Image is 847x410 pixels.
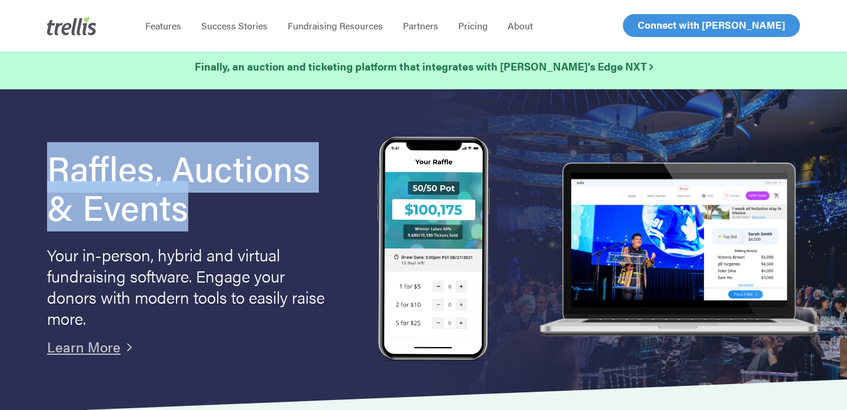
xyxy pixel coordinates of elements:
a: About [498,20,543,32]
img: Trellis [47,16,96,35]
span: About [508,19,533,32]
a: Finally, an auction and ticketing platform that integrates with [PERSON_NAME]’s Edge NXT [195,58,653,75]
a: Learn More [47,337,121,357]
strong: Finally, an auction and ticketing platform that integrates with [PERSON_NAME]’s Edge NXT [195,59,653,73]
p: Your in-person, hybrid and virtual fundraising software. Engage your donors with modern tools to ... [47,244,329,328]
span: Pricing [458,19,488,32]
span: Connect with [PERSON_NAME] [638,18,785,32]
img: rafflelaptop_mac_optim.png [533,163,823,338]
img: Trellis Raffles, Auctions and Event Fundraising [378,136,489,364]
a: Pricing [448,20,498,32]
span: Partners [403,19,438,32]
h1: Raffles, Auctions & Events [47,148,344,226]
a: Connect with [PERSON_NAME] [623,14,800,37]
span: Fundraising Resources [288,19,383,32]
span: Success Stories [201,19,268,32]
a: Fundraising Resources [278,20,393,32]
a: Features [135,20,191,32]
a: Success Stories [191,20,278,32]
a: Partners [393,20,448,32]
span: Features [145,19,181,32]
